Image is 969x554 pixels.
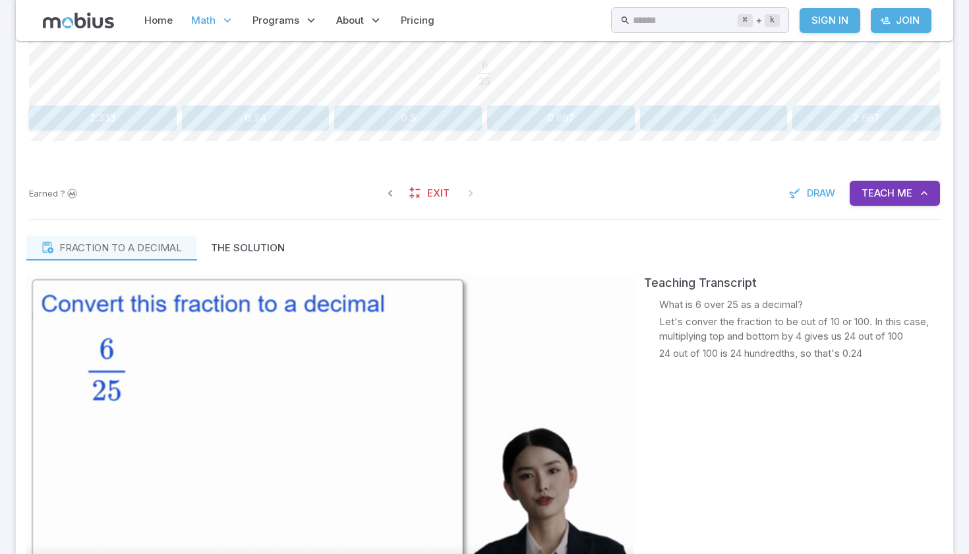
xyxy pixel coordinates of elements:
span: Teach [862,186,895,200]
button: 0.667 [487,106,635,131]
span: 6 [482,58,488,72]
span: Me [897,186,912,200]
p: Fraction to a decimal [59,241,182,255]
a: Pricing [397,5,438,36]
button: 2.667 [792,106,940,131]
button: 0.24 [182,106,330,131]
p: What is 6 over 25 as a decimal? [659,297,803,312]
div: + [738,13,780,28]
button: TeachMe [850,181,940,206]
button: 3 [640,106,788,131]
span: ​ [490,61,492,77]
p: Let's conver the fraction to be out of 10 or 100. In this case, multiplying top and bottom by 4 g... [659,315,943,344]
div: Teaching Transcript [644,274,943,292]
span: Earned [29,187,58,200]
button: The Solution [196,235,299,261]
span: Previous Question [378,181,402,205]
span: About [336,13,364,28]
span: Exit [427,186,450,200]
a: Sign In [800,8,860,33]
span: On Latest Question [459,181,483,205]
p: 24 out of 100 is 24 hundredths, so that's 0.24 [659,346,862,361]
span: Math [191,13,216,28]
kbd: ⌘ [738,14,753,27]
span: ? [61,187,65,200]
span: Programs [252,13,299,28]
button: Draw [782,181,844,206]
p: Sign In to earn Mobius dollars [29,187,79,200]
kbd: k [765,14,780,27]
button: 2.333 [29,106,177,131]
a: Join [871,8,931,33]
button: 0.5 [334,106,482,131]
a: Exit [402,181,459,206]
span: 25 [479,75,490,88]
span: Draw [807,186,835,200]
a: Home [140,5,177,36]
